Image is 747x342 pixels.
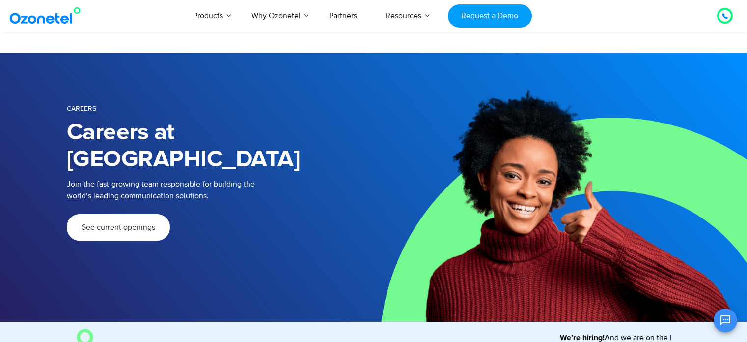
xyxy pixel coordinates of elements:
[67,119,374,173] h1: Careers at [GEOGRAPHIC_DATA]
[67,104,96,113] span: Careers
[67,178,359,202] p: Join the fast-growing team responsible for building the world’s leading communication solutions.
[448,4,532,28] a: Request a Demo
[549,334,593,342] strong: We’re hiring!
[67,214,170,241] a: See current openings
[714,309,737,332] button: Open chat
[82,223,155,231] span: See current openings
